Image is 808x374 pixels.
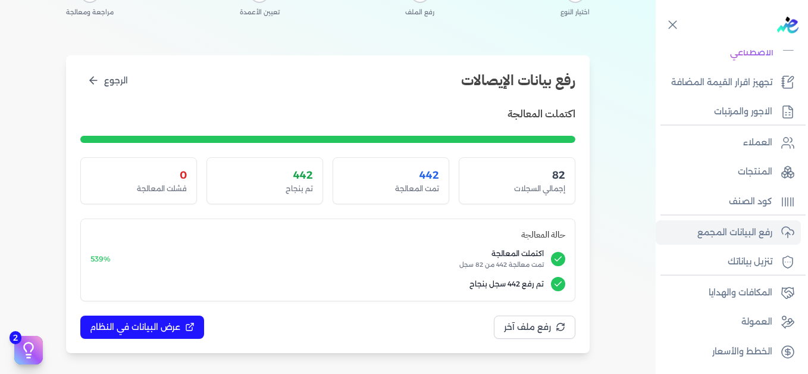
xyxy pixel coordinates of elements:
span: تعيين الأعمدة [240,8,280,17]
span: الرجوع [104,74,128,87]
span: اكتملت المعالجة [118,248,544,259]
div: 0 [90,167,187,183]
img: logo [777,17,798,33]
button: 2 [14,336,43,364]
a: كود الصنف [656,189,801,214]
div: إجمالي السجلات [469,183,565,194]
button: الرجوع [80,70,135,92]
span: 539% [90,254,111,263]
p: المنتجات [738,164,772,180]
a: المنتجات [656,160,801,185]
p: المكافات والهدايا [709,285,772,301]
div: 442 [343,167,439,183]
span: تمت معالجة 442 من 82 سجل [118,260,544,270]
p: كود الصنف [729,194,772,210]
span: تم رفع 442 سجل بنجاح [90,279,544,289]
p: تنزيل بياناتك [728,254,772,270]
div: تمت المعالجة [343,183,439,194]
a: العمولة [656,310,801,335]
h4: حالة المعالجة [90,229,565,242]
span: رفع الملف [405,8,434,17]
span: عرض البيانات في النظام [90,321,180,334]
div: فشلت المعالجة [90,183,187,194]
p: الخطط والأسعار [712,344,772,360]
h2: رفع بيانات الإيصالات [461,70,575,91]
div: 82 [469,167,565,183]
h3: اكتملت المعالجة [508,106,575,121]
p: العمولة [741,314,772,330]
p: رفع البيانات المجمع [697,225,772,241]
a: تنزيل بياناتك [656,250,801,275]
p: تجهيز اقرار القيمة المضافة [671,75,772,91]
a: الخطط والأسعار [656,339,801,364]
div: تم بنجاح [217,183,313,194]
button: عرض البيانات في النظام [80,316,204,339]
a: تجهيز اقرار القيمة المضافة [656,70,801,95]
span: 2 [10,331,21,344]
div: 442 [217,167,313,183]
span: مراجعة ومعالجة [66,8,114,17]
a: الاجور والمرتبات [656,99,801,124]
button: رفع ملف آخر [494,316,575,339]
a: رفع البيانات المجمع [656,220,801,245]
span: اختيار النوع [560,8,590,17]
span: رفع ملف آخر [504,321,551,334]
a: العملاء [656,130,801,155]
a: المكافات والهدايا [656,280,801,306]
p: العملاء [743,135,772,151]
p: الاجور والمرتبات [714,104,772,120]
